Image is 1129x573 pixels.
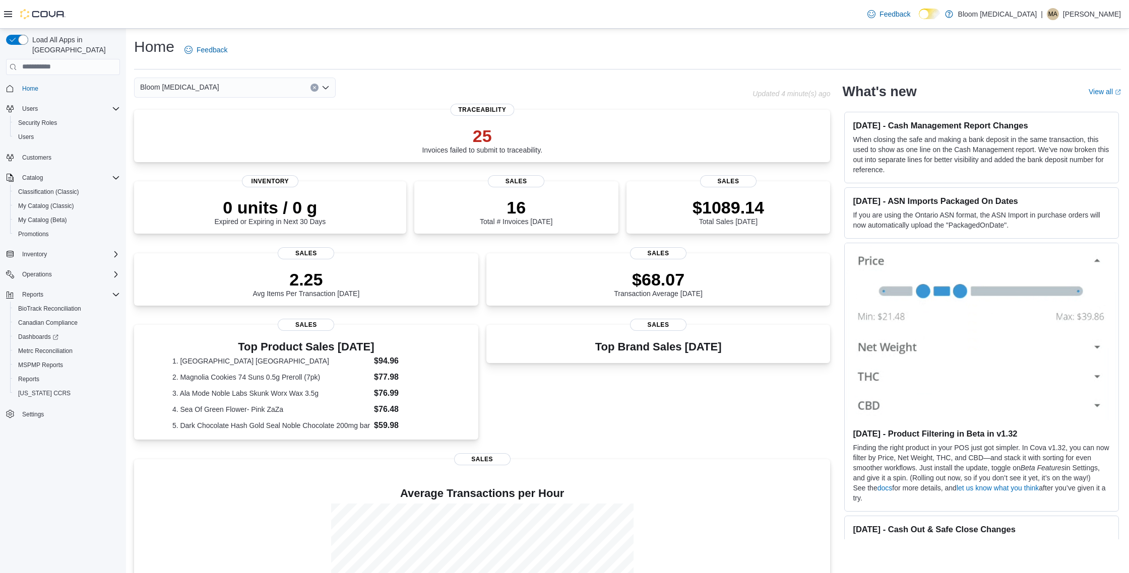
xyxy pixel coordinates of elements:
span: Security Roles [18,119,57,127]
dd: $77.98 [374,371,440,383]
button: Settings [2,406,124,421]
span: My Catalog (Beta) [18,216,67,224]
span: My Catalog (Beta) [14,214,120,226]
a: Users [14,131,38,143]
a: [US_STATE] CCRS [14,387,75,399]
button: Catalog [2,171,124,185]
a: View allExternal link [1089,88,1121,96]
p: If you are using the Ontario ASN format, the ASN Import in purchase orders will now automatically... [853,210,1110,230]
button: Operations [2,267,124,281]
button: [US_STATE] CCRS [10,386,124,400]
span: Reports [18,289,120,301]
button: Classification (Classic) [10,185,124,199]
button: My Catalog (Beta) [10,213,124,227]
a: My Catalog (Classic) [14,200,78,212]
p: 2.25 [253,269,359,290]
div: Invoices failed to submit to traceability. [422,126,542,154]
span: My Catalog (Classic) [18,202,74,210]
a: Settings [18,408,48,420]
button: Canadian Compliance [10,316,124,330]
span: Feedback [197,45,227,55]
span: [US_STATE] CCRS [18,389,71,397]
a: Security Roles [14,117,61,129]
h3: [DATE] - Cash Management Report Changes [853,120,1110,130]
div: Transaction Average [DATE] [614,269,703,298]
div: Total # Invoices [DATE] [480,197,552,226]
a: MSPMP Reports [14,359,67,371]
span: MSPMP Reports [14,359,120,371]
p: Updated 4 minute(s) ago [752,90,830,98]
span: Dashboards [18,333,58,341]
p: 25 [422,126,542,146]
span: Users [22,105,38,113]
button: Reports [2,288,124,302]
dd: $94.96 [374,355,440,367]
span: BioTrack Reconciliation [14,303,120,315]
p: $68.07 [614,269,703,290]
h2: What's new [842,84,916,100]
span: Settings [18,407,120,420]
div: Total Sales [DATE] [693,197,764,226]
a: Home [18,83,42,95]
span: Metrc Reconciliation [18,347,73,355]
span: Sales [278,319,334,331]
span: Traceability [450,104,514,116]
span: Settings [22,410,44,418]
span: Promotions [18,230,49,238]
button: Reports [18,289,47,301]
button: Home [2,81,124,96]
span: Classification (Classic) [14,186,120,198]
span: Users [18,103,120,115]
p: When closing the safe and making a bank deposit in the same transaction, this used to show as one... [853,134,1110,175]
dt: 3. Ala Mode Noble Labs Skunk Worx Wax 3.5g [172,388,370,398]
p: 16 [480,197,552,218]
span: Load All Apps in [GEOGRAPHIC_DATA] [28,35,120,55]
span: Washington CCRS [14,387,120,399]
span: Reports [14,373,120,385]
span: Customers [22,154,51,162]
span: Inventory [242,175,298,187]
span: Metrc Reconciliation [14,345,120,357]
span: Feedback [880,9,910,19]
button: Clear input [310,84,319,92]
button: Catalog [18,172,47,184]
a: Feedback [180,40,231,60]
p: $1089.14 [693,197,764,218]
div: Expired or Expiring in Next 30 Days [214,197,326,226]
h3: [DATE] - Product Filtering in Beta in v1.32 [853,428,1110,439]
span: Classification (Classic) [18,188,79,196]
p: Bloom [MEDICAL_DATA] [958,8,1037,20]
span: BioTrack Reconciliation [18,305,81,313]
span: Reports [18,375,39,383]
button: Users [2,102,124,116]
span: Sales [630,247,686,259]
span: Operations [18,268,120,280]
a: Metrc Reconciliation [14,345,77,357]
span: Sales [700,175,757,187]
span: Sales [454,453,511,465]
a: Dashboards [14,331,62,343]
span: MSPMP Reports [18,361,63,369]
button: Operations [18,268,56,280]
button: Reports [10,372,124,386]
span: Users [18,133,34,141]
h3: [DATE] - ASN Imports Packaged On Dates [853,196,1110,206]
svg: External link [1115,89,1121,95]
span: Sales [278,247,334,259]
p: [PERSON_NAME] [1063,8,1121,20]
dd: $76.48 [374,403,440,415]
span: Reports [22,291,43,299]
span: Customers [18,151,120,164]
span: Home [22,85,38,93]
a: Reports [14,373,43,385]
a: BioTrack Reconciliation [14,303,85,315]
span: Sales [630,319,686,331]
button: Metrc Reconciliation [10,344,124,358]
span: Bloom [MEDICAL_DATA] [140,81,219,93]
span: Users [14,131,120,143]
span: Canadian Compliance [18,319,78,327]
a: docs [877,484,893,492]
button: Customers [2,150,124,165]
a: Dashboards [10,330,124,344]
dt: 5. Dark Chocolate Hash Gold Seal Noble Chocolate 200mg bar [172,420,370,431]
